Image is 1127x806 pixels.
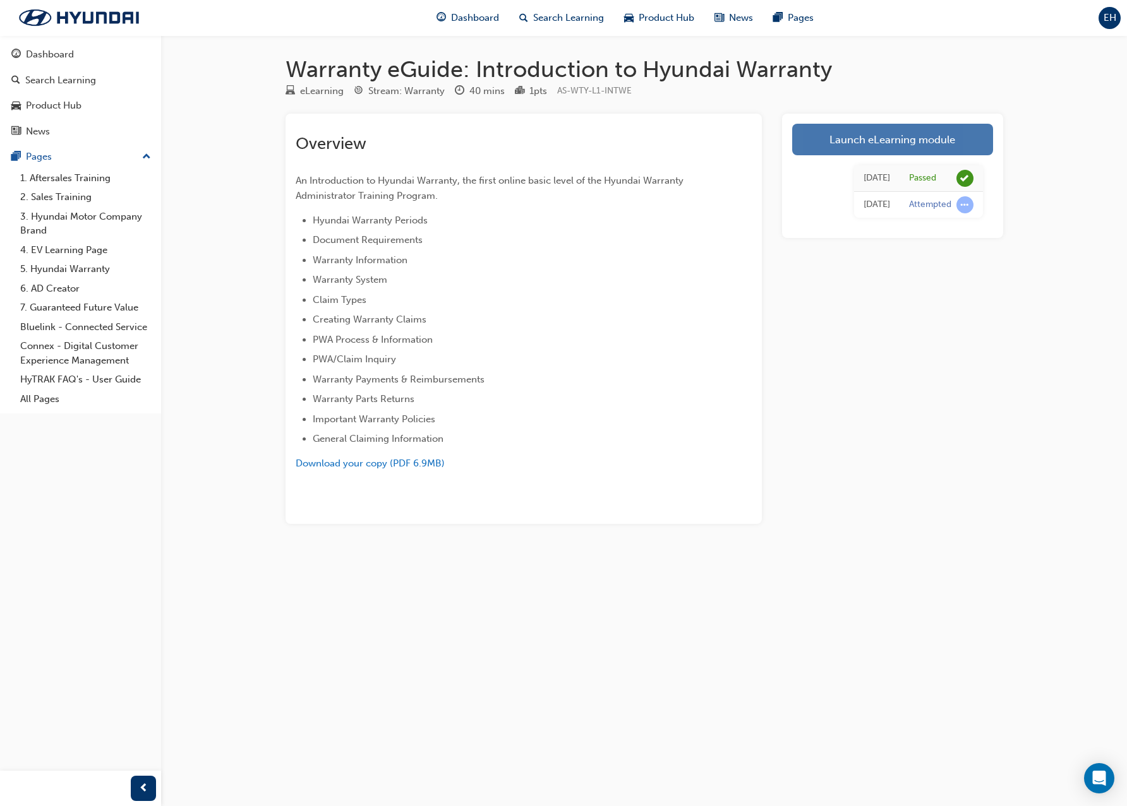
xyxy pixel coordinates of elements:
h1: Warranty eGuide: Introduction to Hyundai Warranty [286,56,1003,83]
span: car-icon [624,10,634,26]
a: Launch eLearning module [792,124,993,155]
a: search-iconSearch Learning [509,5,614,31]
div: News [26,124,50,139]
a: Download your copy (PDF 6.9MB) [296,458,445,469]
span: Overview [296,134,366,153]
div: Points [515,83,547,99]
span: guage-icon [437,10,446,26]
div: Stream: Warranty [368,84,445,98]
span: podium-icon [515,86,524,97]
div: 40 mins [469,84,505,98]
span: Pages [788,11,814,25]
div: Fri Jul 04 2025 13:17:10 GMT+1000 (Australian Eastern Standard Time) [864,171,890,186]
span: news-icon [11,126,21,138]
div: Open Intercom Messenger [1084,763,1114,793]
a: Bluelink - Connected Service [15,317,156,337]
span: PWA Process & Information [313,334,433,345]
span: learningResourceType_ELEARNING-icon [286,86,295,97]
button: Pages [5,145,156,169]
a: 7. Guaranteed Future Value [15,298,156,317]
span: Warranty Information [313,254,407,266]
span: PWA/Claim Inquiry [313,353,396,365]
span: Claim Types [313,294,366,305]
span: Learning resource code [557,85,632,96]
a: pages-iconPages [763,5,824,31]
a: 2. Sales Training [15,187,156,207]
span: news-icon [714,10,724,26]
span: clock-icon [455,86,464,97]
a: 3. Hyundai Motor Company Brand [15,207,156,240]
span: learningRecordVerb_PASS-icon [956,170,973,187]
span: Warranty Payments & Reimbursements [313,374,485,385]
div: Dashboard [26,47,74,62]
a: All Pages [15,389,156,409]
a: Search Learning [5,69,156,92]
span: pages-icon [773,10,783,26]
span: Warranty System [313,274,387,285]
span: Warranty Parts Returns [313,393,414,405]
button: EH [1099,7,1121,29]
a: Dashboard [5,43,156,66]
div: Search Learning [25,73,96,88]
span: car-icon [11,100,21,112]
a: 6. AD Creator [15,279,156,299]
a: car-iconProduct Hub [614,5,704,31]
div: Stream [354,83,445,99]
div: Duration [455,83,505,99]
span: General Claiming Information [313,433,443,444]
a: News [5,120,156,143]
span: search-icon [519,10,528,26]
span: up-icon [142,149,151,165]
span: An Introduction to Hyundai Warranty, the first online basic level of the Hyundai Warranty Adminis... [296,175,686,201]
img: Trak [6,4,152,31]
span: pages-icon [11,151,21,163]
a: news-iconNews [704,5,763,31]
span: Document Requirements [313,234,423,246]
span: Dashboard [451,11,499,25]
div: eLearning [300,84,344,98]
a: Product Hub [5,94,156,117]
div: Type [286,83,344,99]
span: learningRecordVerb_ATTEMPT-icon [956,196,973,213]
a: 5. Hyundai Warranty [15,259,156,279]
div: 1 pts [529,84,547,98]
span: Search Learning [533,11,604,25]
span: target-icon [354,86,363,97]
a: HyTRAK FAQ's - User Guide [15,370,156,389]
span: News [729,11,753,25]
div: Pages [26,150,52,164]
div: Attempted [909,199,951,211]
span: Important Warranty Policies [313,413,435,425]
span: prev-icon [139,781,148,797]
button: DashboardSearch LearningProduct HubNews [5,40,156,145]
span: EH [1104,11,1116,25]
a: 1. Aftersales Training [15,169,156,188]
a: Connex - Digital Customer Experience Management [15,336,156,370]
div: Product Hub [26,98,81,113]
div: Fri Jul 04 2025 12:28:49 GMT+1000 (Australian Eastern Standard Time) [864,198,890,212]
div: Passed [909,172,936,184]
span: Product Hub [639,11,694,25]
span: Hyundai Warranty Periods [313,215,428,226]
span: Creating Warranty Claims [313,314,426,325]
a: 4. EV Learning Page [15,240,156,260]
span: guage-icon [11,49,21,61]
span: search-icon [11,75,20,86]
a: guage-iconDashboard [426,5,509,31]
